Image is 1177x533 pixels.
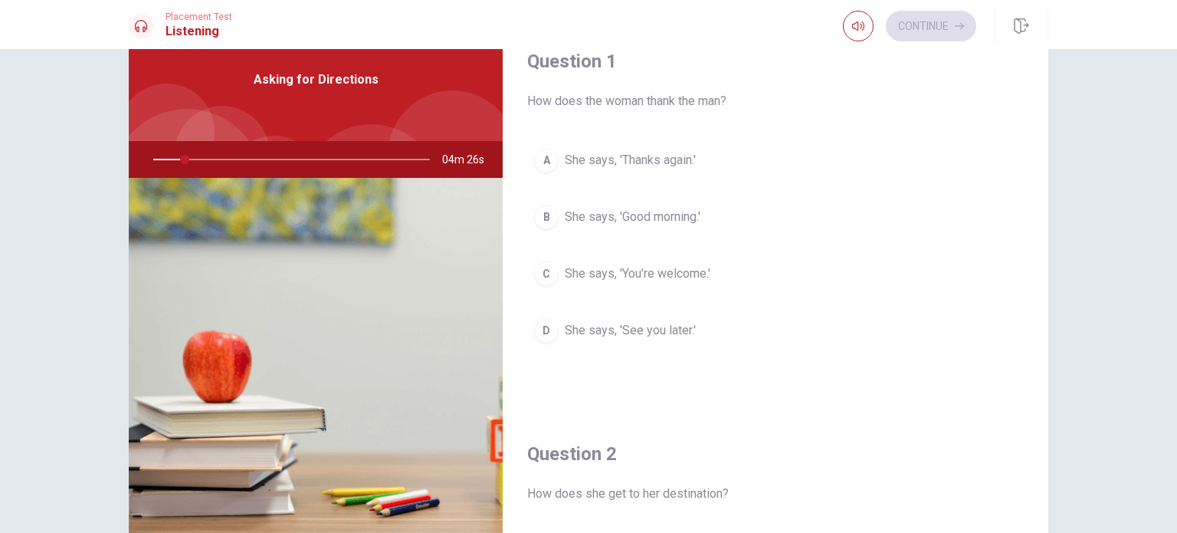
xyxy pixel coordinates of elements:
[254,71,379,89] span: Asking for Directions
[527,141,1024,179] button: AShe says, 'Thanks again.'
[527,255,1024,293] button: CShe says, 'You’re welcome.'
[534,148,559,173] div: A
[527,49,1024,74] h4: Question 1
[565,265,710,283] span: She says, 'You’re welcome.'
[534,262,559,286] div: C
[527,198,1024,236] button: BShe says, 'Good morning.'
[527,485,1024,503] span: How does she get to her destination?
[442,141,497,178] span: 04m 26s
[534,205,559,229] div: B
[166,22,232,41] h1: Listening
[565,151,696,169] span: She says, 'Thanks again.'
[527,92,1024,110] span: How does the woman thank the man?
[534,318,559,343] div: D
[527,442,1024,466] h4: Question 2
[527,311,1024,350] button: DShe says, 'See you later.'
[565,321,696,340] span: She says, 'See you later.'
[166,12,232,22] span: Placement Test
[565,208,700,226] span: She says, 'Good morning.'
